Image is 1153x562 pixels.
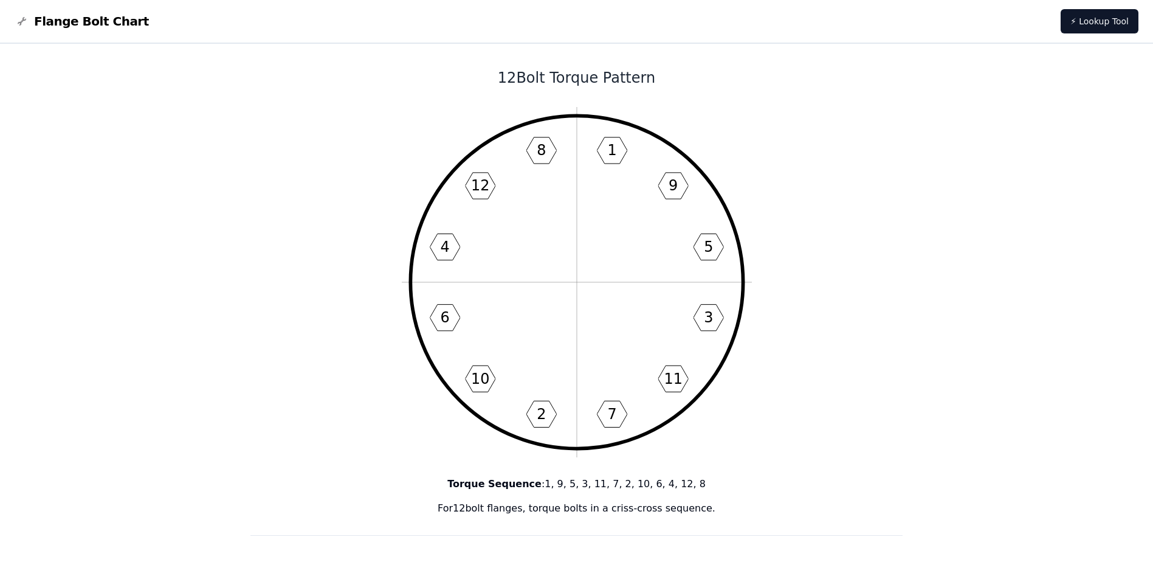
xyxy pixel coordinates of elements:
text: 1 [607,142,616,159]
text: 8 [537,142,546,159]
img: Flange Bolt Chart Logo [15,14,29,29]
a: ⚡ Lookup Tool [1061,9,1138,33]
h1: 12 Bolt Torque Pattern [250,68,903,88]
b: Torque Sequence [447,478,542,490]
text: 10 [471,370,489,387]
p: For 12 bolt flanges, torque bolts in a criss-cross sequence. [250,501,903,516]
text: 9 [669,177,678,194]
text: 6 [440,309,449,326]
text: 7 [607,406,616,423]
text: 12 [471,177,489,194]
text: 5 [704,238,713,255]
span: Flange Bolt Chart [34,13,149,30]
text: 4 [440,238,449,255]
text: 3 [704,309,713,326]
text: 2 [537,406,546,423]
p: : 1, 9, 5, 3, 11, 7, 2, 10, 6, 4, 12, 8 [250,477,903,491]
a: Flange Bolt Chart LogoFlange Bolt Chart [15,13,149,30]
text: 11 [664,370,682,387]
